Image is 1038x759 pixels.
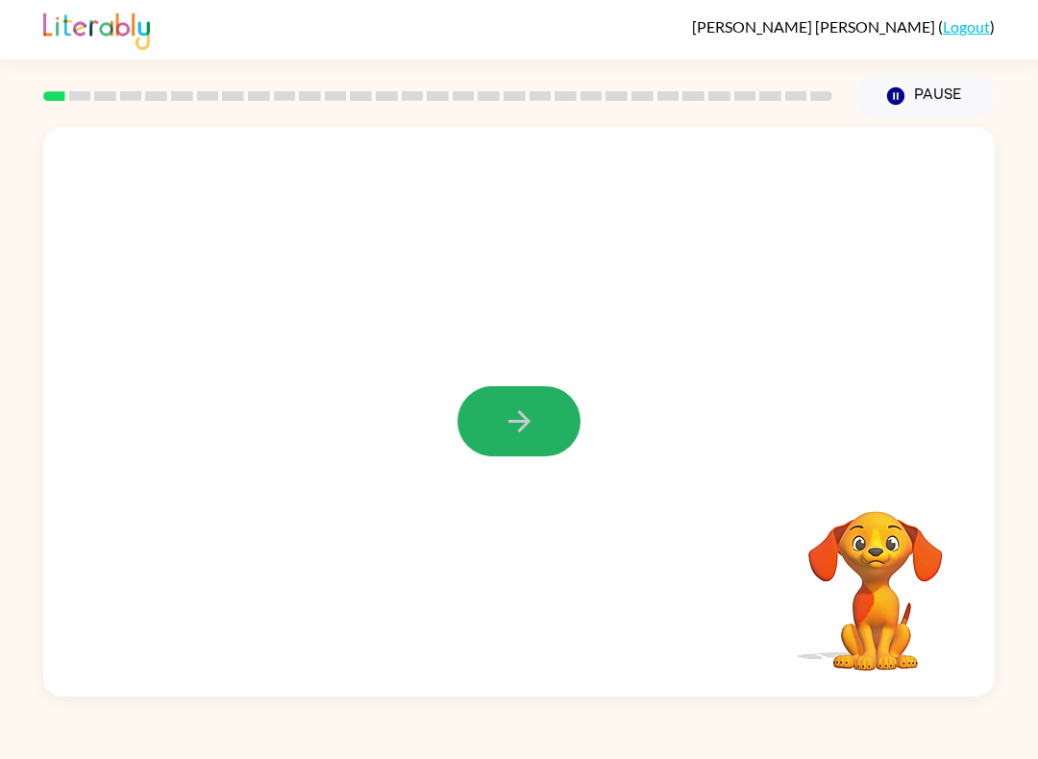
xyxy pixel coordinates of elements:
[943,17,990,36] a: Logout
[855,74,995,118] button: Pause
[692,17,995,36] div: ( )
[692,17,938,36] span: [PERSON_NAME] [PERSON_NAME]
[43,8,150,50] img: Literably
[779,481,972,673] video: Your browser must support playing .mp4 files to use Literably. Please try using another browser.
